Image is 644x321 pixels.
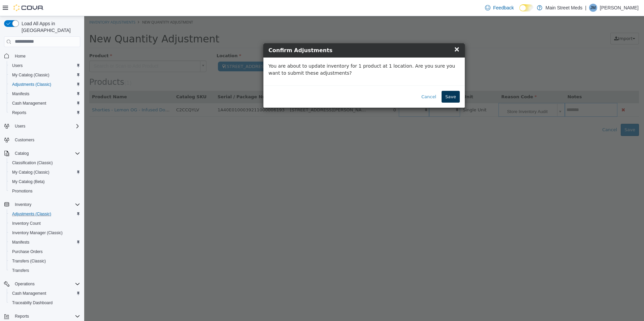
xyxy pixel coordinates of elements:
[590,4,596,12] span: JM
[9,210,80,218] span: Adjustments (Classic)
[7,256,83,266] button: Transfers (Classic)
[12,101,46,106] span: Cash Management
[7,228,83,238] button: Inventory Manager (Classic)
[9,90,80,98] span: Manifests
[9,219,80,227] span: Inventory Count
[7,61,83,70] button: Users
[7,209,83,219] button: Adjustments (Classic)
[9,266,32,275] a: Transfers
[12,91,29,97] span: Manifests
[519,4,534,11] input: Dark Mode
[12,52,28,60] a: Home
[9,99,49,107] a: Cash Management
[9,289,49,297] a: Cash Management
[12,149,31,157] button: Catalog
[7,219,83,228] button: Inventory Count
[9,178,47,186] a: My Catalog (Beta)
[12,122,28,130] button: Users
[12,72,50,78] span: My Catalog (Classic)
[9,99,80,107] span: Cash Management
[12,170,50,175] span: My Catalog (Classic)
[9,90,32,98] a: Manifests
[519,11,520,12] span: Dark Mode
[9,168,80,176] span: My Catalog (Classic)
[12,211,51,217] span: Adjustments (Classic)
[1,135,83,145] button: Customers
[9,168,52,176] a: My Catalog (Classic)
[9,62,25,70] a: Users
[493,4,514,11] span: Feedback
[9,80,54,88] a: Adjustments (Classic)
[12,280,80,288] span: Operations
[9,299,80,307] span: Traceabilty Dashboard
[9,159,56,167] a: Classification (Classic)
[12,291,46,296] span: Cash Management
[12,149,80,157] span: Catalog
[12,258,46,264] span: Transfers (Classic)
[15,281,35,287] span: Operations
[12,240,29,245] span: Manifests
[7,108,83,117] button: Reports
[9,238,32,246] a: Manifests
[7,89,83,99] button: Manifests
[12,160,53,166] span: Classification (Classic)
[12,300,53,306] span: Traceabilty Dashboard
[12,201,34,209] button: Inventory
[1,121,83,131] button: Users
[15,314,29,319] span: Reports
[369,29,376,37] span: ×
[12,312,80,320] span: Reports
[7,266,83,275] button: Transfers
[546,4,583,12] p: Main Street Meds
[12,110,26,115] span: Reports
[7,289,83,298] button: Cash Management
[12,136,37,144] a: Customers
[9,62,80,70] span: Users
[7,168,83,177] button: My Catalog (Classic)
[9,178,80,186] span: My Catalog (Beta)
[15,53,26,59] span: Home
[184,30,376,38] h4: Confirm Adjustments
[7,247,83,256] button: Purchase Orders
[7,186,83,196] button: Promotions
[9,71,80,79] span: My Catalog (Classic)
[7,70,83,80] button: My Catalog (Classic)
[9,248,45,256] a: Purchase Orders
[12,82,51,87] span: Adjustments (Classic)
[600,4,639,12] p: [PERSON_NAME]
[19,20,80,34] span: Load All Apps in [GEOGRAPHIC_DATA]
[12,52,80,60] span: Home
[357,75,376,87] button: Save
[12,249,43,254] span: Purchase Orders
[7,158,83,168] button: Classification (Classic)
[9,229,65,237] a: Inventory Manager (Classic)
[13,4,44,11] img: Cova
[9,219,43,227] a: Inventory Count
[12,188,33,194] span: Promotions
[12,179,45,184] span: My Catalog (Beta)
[9,257,80,265] span: Transfers (Classic)
[15,202,31,207] span: Inventory
[9,109,80,117] span: Reports
[15,151,29,156] span: Catalog
[7,99,83,108] button: Cash Management
[9,289,80,297] span: Cash Management
[12,63,23,68] span: Users
[7,80,83,89] button: Adjustments (Classic)
[7,238,83,247] button: Manifests
[9,109,29,117] a: Reports
[12,201,80,209] span: Inventory
[1,200,83,209] button: Inventory
[9,266,80,275] span: Transfers
[7,298,83,308] button: Traceabilty Dashboard
[12,221,41,226] span: Inventory Count
[9,80,80,88] span: Adjustments (Classic)
[482,1,516,14] a: Feedback
[1,149,83,158] button: Catalog
[12,122,80,130] span: Users
[9,71,52,79] a: My Catalog (Classic)
[12,280,37,288] button: Operations
[7,177,83,186] button: My Catalog (Beta)
[9,248,80,256] span: Purchase Orders
[333,75,356,87] button: Cancel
